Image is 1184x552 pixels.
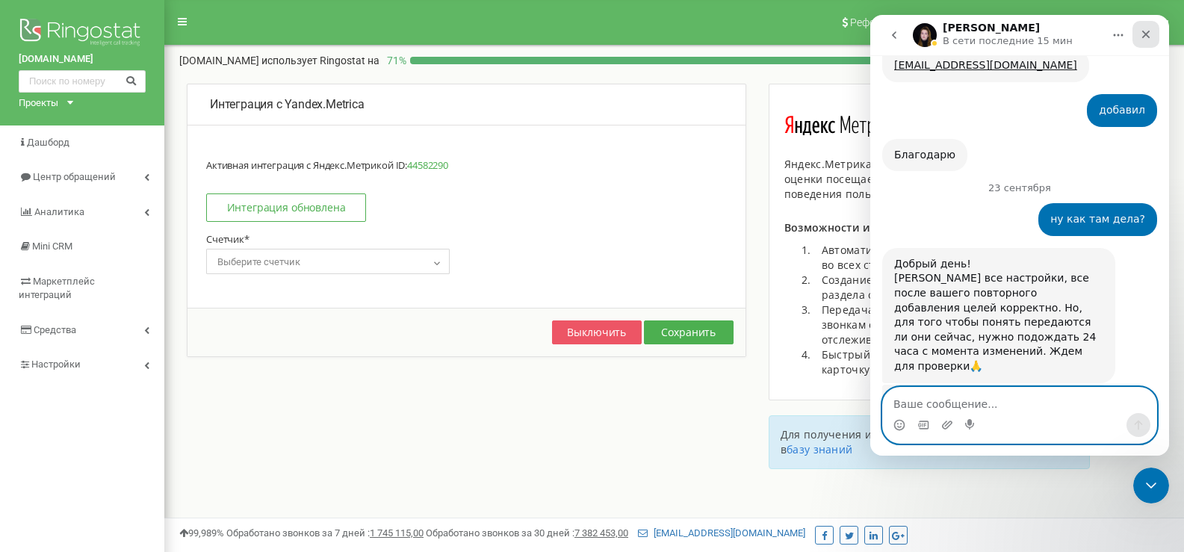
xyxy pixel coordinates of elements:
span: Выберите счетчик [211,252,444,273]
div: Сверили данные видим что звонки уже передаются [12,370,245,530]
li: Создание в Яндекс.Метрике дополнительного раздела с отчетами “Звонки” [814,273,1074,303]
span: Средства [34,324,76,335]
span: Дашборд [27,137,69,148]
p: Интеграция с Yandex.Metrica [210,96,723,114]
li: Передача в Яндекс.Метрику данных по звонкам с динамически и статически отслеживаемых источников [814,303,1074,347]
span: Mini CRM [32,241,72,252]
p: Возможности интеграции: [784,220,1074,235]
a: Интеграция обновлена [206,193,366,222]
span: Выберите счетчик [206,249,450,274]
div: Яндекс.Метрика — сервис, предназначенный для оценки посещаемости веб-сайтов, и анализа поведения ... [784,157,1074,202]
iframe: Intercom live chat [870,15,1169,456]
p: [DOMAIN_NAME] [179,53,379,68]
button: Start recording [95,404,107,416]
a: [DOMAIN_NAME] [19,52,146,66]
li: Автоматическое создание цели Ringostatcalls во всех стандартных отчетах Яндекс.Метрики [814,243,1074,273]
span: Реферальная программа [850,16,974,28]
iframe: Intercom live chat [1133,468,1169,503]
button: Средство выбора GIF-файла [47,404,59,416]
div: Проекты [19,96,58,111]
input: Поиск по номеру [19,70,146,93]
p: 71 % [379,53,410,68]
span: Аналитика [34,206,84,217]
p: Для получения инструкции по интеграции перейдите в [781,427,1078,457]
u: 1 745 115,00 [370,527,424,539]
label: Счетчик* [206,233,249,245]
button: Средство выбора эмодзи [23,404,35,416]
textarea: Ваше сообщение... [13,373,286,398]
span: Маркетплейс интеграций [19,276,95,301]
button: Отправить сообщение… [256,398,280,422]
span: Активная интеграция с Яндекс.Метрикой ID: [206,158,407,172]
span: 99,989% [179,527,224,539]
a: [EMAIL_ADDRESS][DOMAIN_NAME] [638,527,805,539]
span: Центр обращений [33,171,116,182]
span: использует Ringostat на [261,55,379,66]
u: 7 382 453,00 [574,527,628,539]
span: Настройки [31,359,81,370]
button: Выключить [552,320,642,344]
img: Ringostat logo [19,15,146,52]
a: базу знаний [787,442,852,456]
p: 44582290 [206,159,727,186]
button: Сохранить [644,320,734,344]
button: Добавить вложение [71,404,83,416]
span: Обработано звонков за 7 дней : [226,527,424,539]
li: Быстрый переход с Яндекс.Метрики в карточку звонка [PERSON_NAME] [814,347,1074,377]
span: Обработано звонков за 30 дней : [426,527,628,539]
img: image [784,114,902,138]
